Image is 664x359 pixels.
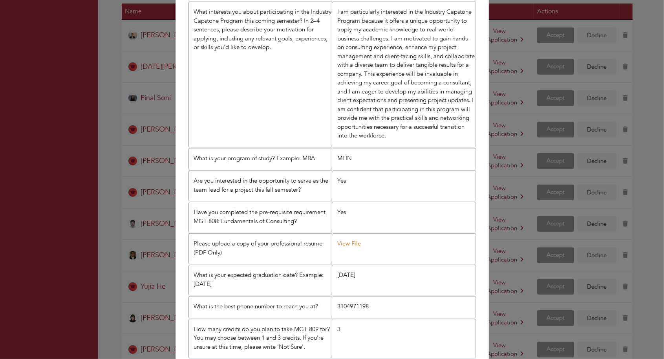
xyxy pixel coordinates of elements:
li: MFIN [332,148,476,170]
li: What interests you about participating in the Industry Capstone Program this coming semester? In ... [188,2,332,147]
li: [DATE] [332,265,476,295]
li: Yes [332,170,476,201]
li: Yes [332,202,476,233]
li: How many credits do you plan to take MGT 809 for? You may choose between 1 and 3 credits. If you'... [188,319,332,359]
li: I am particularly interested in the Industry Capstone Program because it offers a unique opportun... [332,2,476,147]
li: Are you interested in the opportunity to serve as the team lead for a project this fall semester? [188,170,332,201]
li: 3 [332,319,476,359]
li: What is your expected graduation date? Example: [DATE] [188,265,332,295]
li: Please upload a copy of your professional resume (PDF Only) [188,233,332,264]
li: What is your program of study? Example: MBA [188,148,332,170]
li: 3104971198 [332,296,476,318]
li: Have you completed the pre-requisite requirement MGT 808: Fundamentals of Consulting? [188,202,332,233]
li: What is the best phone number to reach you at? [188,296,332,318]
a: View File [337,240,361,247]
